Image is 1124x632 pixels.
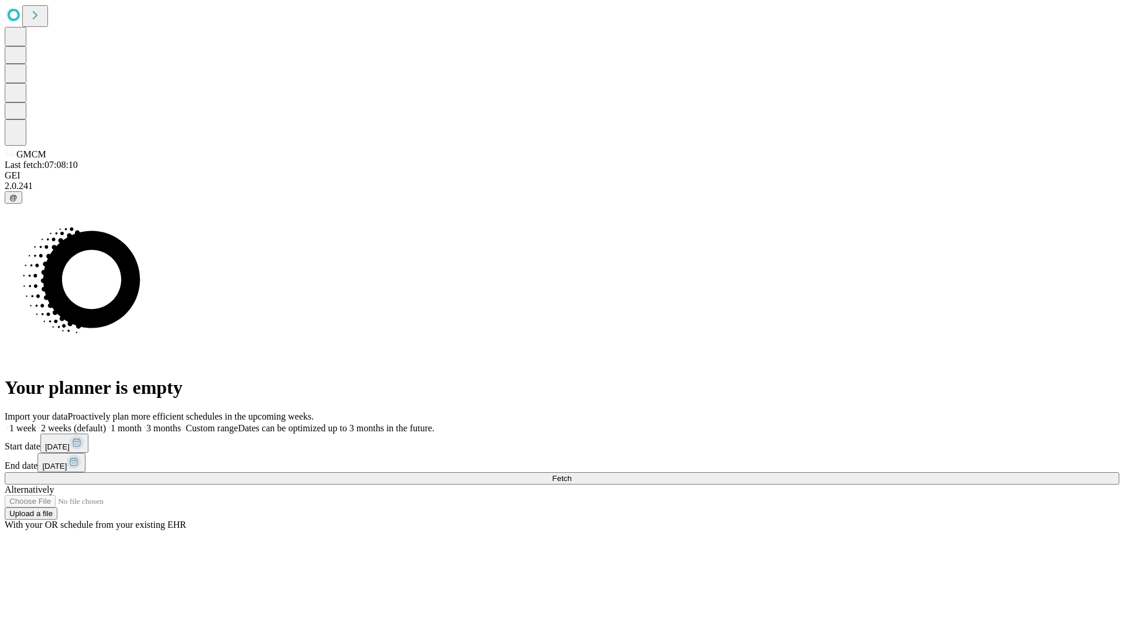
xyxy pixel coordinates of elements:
[37,453,85,472] button: [DATE]
[552,474,571,483] span: Fetch
[41,423,106,433] span: 2 weeks (default)
[5,411,68,421] span: Import your data
[5,181,1119,191] div: 2.0.241
[68,411,314,421] span: Proactively plan more efficient schedules in the upcoming weeks.
[111,423,142,433] span: 1 month
[9,423,36,433] span: 1 week
[5,507,57,520] button: Upload a file
[40,434,88,453] button: [DATE]
[146,423,181,433] span: 3 months
[9,193,18,202] span: @
[5,170,1119,181] div: GEI
[5,472,1119,485] button: Fetch
[5,453,1119,472] div: End date
[5,377,1119,399] h1: Your planner is empty
[16,149,46,159] span: GMCM
[42,462,67,470] span: [DATE]
[5,434,1119,453] div: Start date
[5,520,186,530] span: With your OR schedule from your existing EHR
[5,191,22,204] button: @
[186,423,238,433] span: Custom range
[5,160,78,170] span: Last fetch: 07:08:10
[238,423,434,433] span: Dates can be optimized up to 3 months in the future.
[45,442,70,451] span: [DATE]
[5,485,54,494] span: Alternatively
